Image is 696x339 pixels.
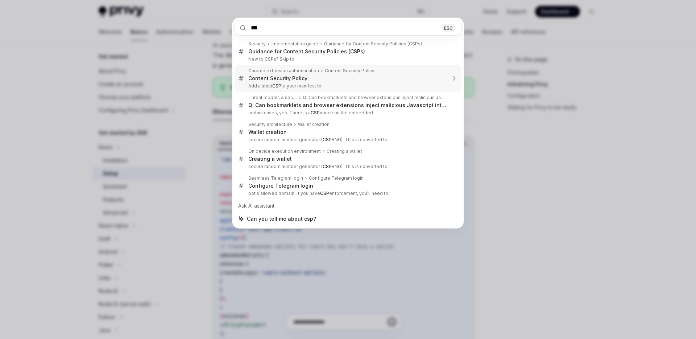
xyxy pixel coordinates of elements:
[248,148,321,154] div: On device execution environment
[323,137,332,142] b: CSP
[320,191,329,196] b: CSP
[248,41,266,47] div: Security
[248,156,292,162] div: Creating a wallet
[248,48,365,55] div: Guidance for Content Security Policies ( s)
[248,110,446,116] p: certain cases, yes. There is a nonce on the embedded
[248,83,446,89] p: Add a strict to your manifest to
[248,164,446,169] p: secure random number generator ( RNG). This is converted to
[248,183,313,189] div: Configure Telegram login
[350,48,360,54] b: CSP
[248,95,297,101] div: Threat models & security FAQ
[248,102,446,109] div: Q: Can bookmarklets and browser extensions inject malicious Javascript into the iframe?
[248,56,446,62] p: New to CSPs? Skip to
[248,175,303,181] div: Seamless Telegram login
[311,110,320,115] b: CSP
[298,122,330,127] div: Wallet creation
[248,75,307,82] div: Content Security Policy
[248,129,287,135] div: Wallet creation
[327,148,362,154] div: Creating a wallet
[248,68,319,74] div: Chrome extension authentication
[272,83,281,89] b: CSP
[323,164,332,169] b: CSP
[248,137,446,143] p: secure random number generator ( RNG). This is converted to
[248,191,446,196] p: bot's allowed domain. If you have enforcement, you’ll need to
[309,175,364,181] div: Configure Telegram login
[272,41,318,47] div: Implementation guide
[248,122,292,127] div: Security architecture
[235,199,461,212] div: Ask AI assistant
[324,41,422,47] div: Guidance for Content Security Policies (CSPs)
[247,215,316,222] span: Can you tell me about csp?
[442,24,455,32] div: ESC
[325,68,374,74] div: Content Security Policy
[303,95,446,101] div: Q: Can bookmarklets and browser extensions inject malicious Javascript into the iframe?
